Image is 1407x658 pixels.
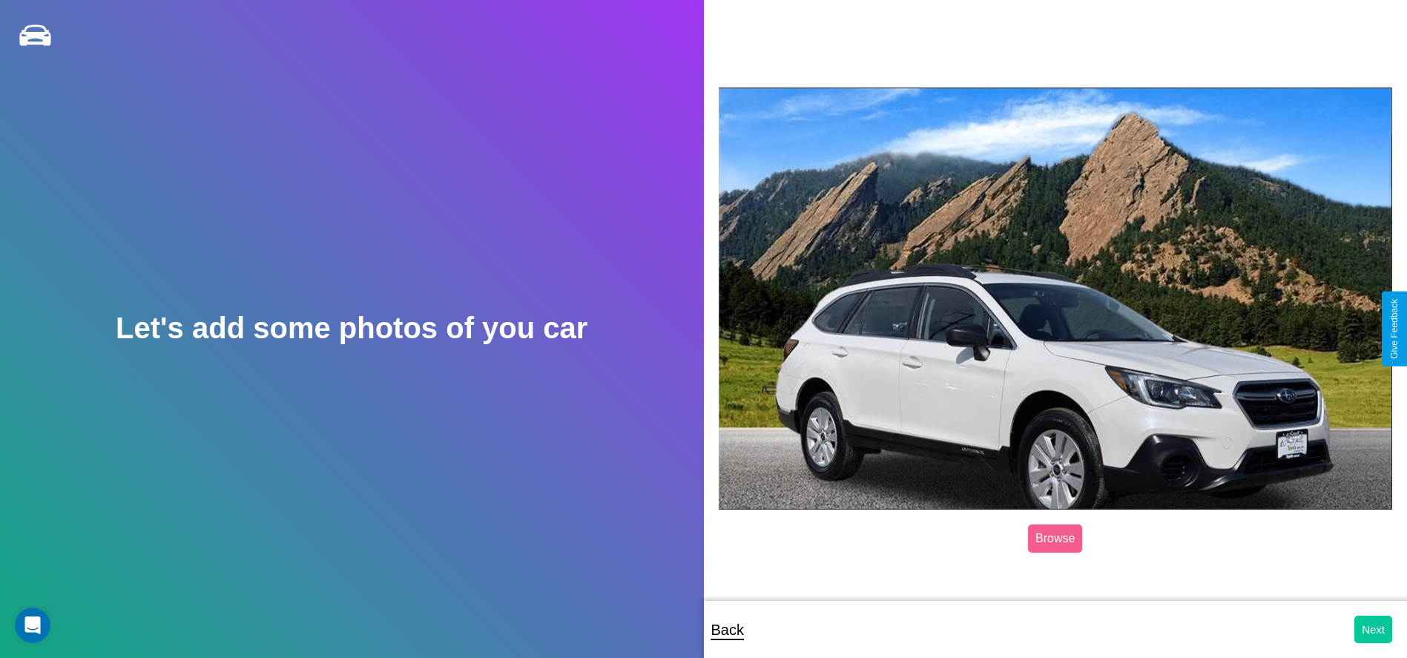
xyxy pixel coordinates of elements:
label: Browse [1028,524,1082,553]
h2: Let's add some photos of you car [116,312,587,345]
button: Next [1354,616,1392,643]
p: Back [711,616,744,643]
div: Give Feedback [1389,299,1400,359]
iframe: Intercom live chat [15,608,50,643]
img: posted [719,88,1393,510]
